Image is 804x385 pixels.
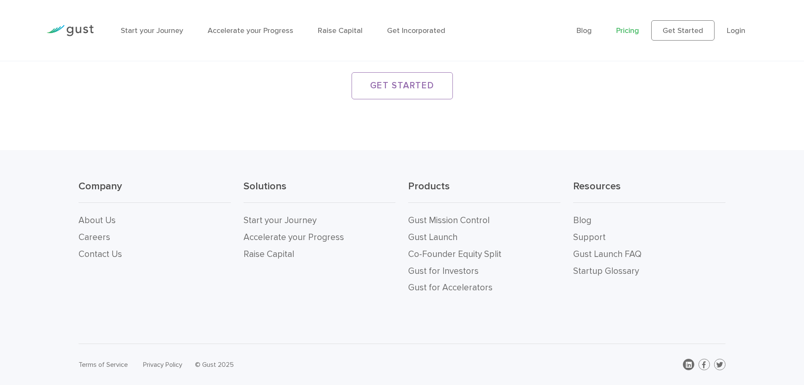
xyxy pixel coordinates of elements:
a: Gust Launch FAQ [573,249,642,259]
img: website_grey.svg [14,22,20,29]
div: © Gust 2025 [195,359,395,371]
h3: Company [79,180,231,203]
div: Domain Overview [32,50,76,55]
a: Startup Glossary [573,266,639,276]
a: Accelerate your Progress [244,232,344,243]
img: tab_domain_overview_orange.svg [23,49,30,56]
a: Raise Capital [318,26,363,35]
a: Login [727,26,745,35]
a: Raise Capital [244,249,294,259]
h3: Resources [573,180,725,203]
a: About Us [79,215,116,226]
a: Gust Mission Control [408,215,490,226]
a: Gust for Accelerators [408,282,493,293]
a: Start your Journey [244,215,317,226]
a: Blog [577,26,592,35]
a: Pricing [616,26,639,35]
img: tab_keywords_by_traffic_grey.svg [84,49,91,56]
div: v 4.0.25 [24,14,41,20]
a: Careers [79,232,110,243]
a: Privacy Policy [143,360,182,369]
img: logo_orange.svg [14,14,20,20]
a: Co-Founder Equity Split [408,249,501,259]
a: Gust Launch [408,232,457,243]
a: Get Started [651,20,715,41]
h3: Products [408,180,560,203]
a: Support [573,232,606,243]
div: Domain: [DOMAIN_NAME] [22,22,93,29]
a: GET STARTED [352,72,453,99]
a: Contact Us [79,249,122,259]
div: Keywords by Traffic [93,50,142,55]
a: Blog [573,215,591,226]
a: Accelerate your Progress [208,26,293,35]
a: Terms of Service [79,360,128,369]
a: Get Incorporated [387,26,445,35]
a: Gust for Investors [408,266,479,276]
h3: Solutions [244,180,396,203]
img: Gust Logo [46,25,94,36]
a: Start your Journey [121,26,183,35]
